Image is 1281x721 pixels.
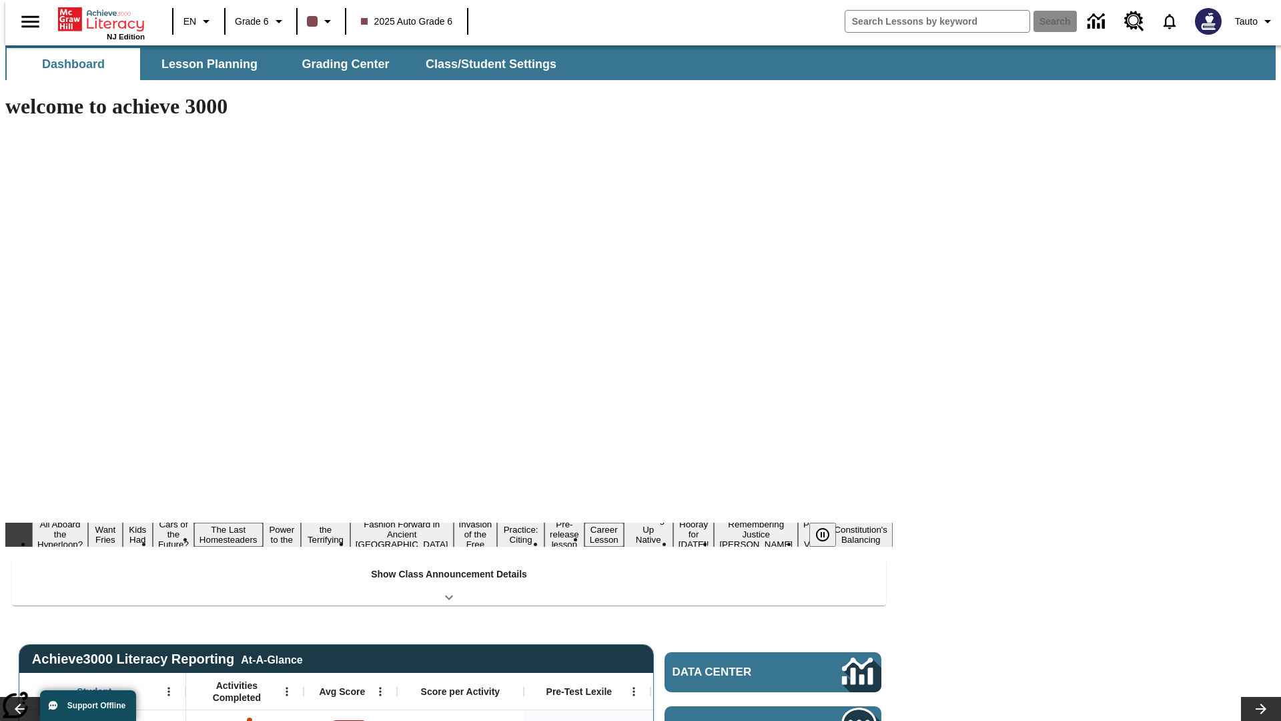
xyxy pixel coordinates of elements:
button: Slide 11 Pre-release lesson [544,517,584,551]
p: Show Class Announcement Details [371,567,527,581]
span: Student [77,686,111,698]
a: Data Center [1080,3,1116,40]
span: NJ Edition [107,33,145,41]
button: Slide 10 Mixed Practice: Citing Evidence [497,513,544,557]
button: Slide 12 Career Lesson [584,523,624,547]
button: Lesson Planning [143,48,276,80]
button: Slide 5 The Last Homesteaders [194,523,263,547]
a: Home [58,6,145,33]
div: SubNavbar [5,45,1276,80]
button: Slide 3 Dirty Jobs Kids Had To Do [123,503,153,567]
span: 2025 Auto Grade 6 [361,15,453,29]
button: Open Menu [370,682,390,702]
div: At-A-Glance [241,652,302,666]
button: Profile/Settings [1230,9,1281,33]
button: Slide 15 Remembering Justice O'Connor [714,517,798,551]
div: Pause [809,523,849,547]
button: Select a new avatar [1187,4,1230,39]
button: Slide 13 Cooking Up Native Traditions [624,513,673,557]
div: SubNavbar [5,48,568,80]
button: Lesson carousel, Next [1241,697,1281,721]
div: Home [58,5,145,41]
button: Slide 2 Do You Want Fries With That? [88,503,122,567]
a: Resource Center, Will open in new tab [1116,3,1152,39]
img: Avatar [1195,8,1222,35]
span: Achieve3000 Literacy Reporting [32,652,303,667]
button: Open side menu [11,2,50,41]
a: Notifications [1152,4,1187,39]
button: Slide 14 Hooray for Constitution Day! [673,517,715,551]
button: Open Menu [277,682,297,702]
h1: welcome to achieve 3000 [5,94,893,119]
span: Activities Completed [193,680,281,704]
button: Open Menu [624,682,644,702]
span: Score per Activity [421,686,500,698]
button: Slide 9 The Invasion of the Free CD [454,507,498,561]
button: Grade: Grade 6, Select a grade [230,9,292,33]
button: Class color is dark brown. Change class color [302,9,341,33]
button: Support Offline [40,690,136,721]
button: Slide 8 Fashion Forward in Ancient Rome [350,517,454,551]
button: Pause [809,523,836,547]
span: Data Center [673,666,797,679]
button: Class/Student Settings [415,48,567,80]
button: Slide 7 Attack of the Terrifying Tomatoes [301,513,350,557]
span: Tauto [1235,15,1258,29]
button: Language: EN, Select a language [177,9,220,33]
span: Avg Score [319,686,365,698]
button: Open Menu [159,682,179,702]
span: Pre-Test Lexile [546,686,612,698]
button: Slide 16 Point of View [798,517,829,551]
button: Grading Center [279,48,412,80]
button: Slide 1 All Aboard the Hyperloop? [32,517,88,551]
button: Slide 6 Solar Power to the People [263,513,302,557]
button: Dashboard [7,48,140,80]
a: Data Center [665,652,881,692]
button: Slide 17 The Constitution's Balancing Act [829,513,893,557]
button: Slide 4 Cars of the Future? [153,517,194,551]
span: EN [183,15,196,29]
div: Show Class Announcement Details [12,559,886,606]
span: Grade 6 [235,15,269,29]
span: Support Offline [67,701,125,710]
input: search field [845,11,1029,32]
